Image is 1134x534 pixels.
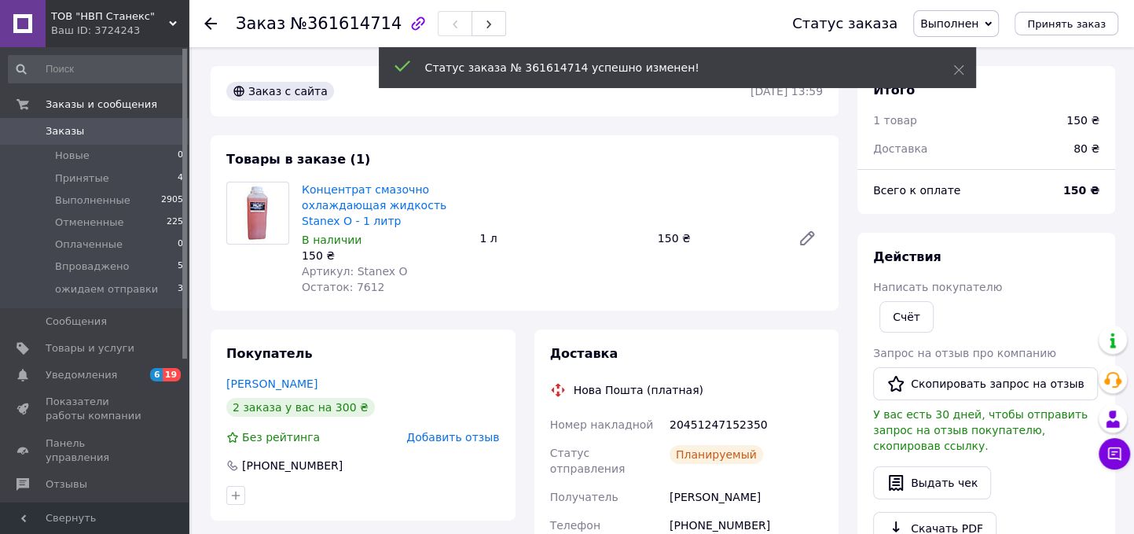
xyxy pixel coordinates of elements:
span: Написать покупателю [873,281,1002,293]
span: 2905 [161,193,183,208]
a: Концентрат смазочно охлаждающая жидкость Stanex O - 1 литр [302,183,446,227]
div: 150 ₴ [651,227,785,249]
input: Поиск [8,55,185,83]
span: Заказы [46,124,84,138]
div: Статус заказа № 361614714 успешно изменен! [425,60,914,75]
div: Заказ с сайта [226,82,334,101]
span: Новые [55,149,90,163]
span: Доставка [550,346,618,361]
span: ТОВ "НВП Станекс" [51,9,169,24]
span: Отмененные [55,215,123,230]
div: Нова Пошта (платная) [570,382,707,398]
span: Уведомления [46,368,117,382]
span: Всего к оплате [873,184,960,197]
span: ожидаем отправки [55,282,158,296]
span: У вас есть 30 дней, чтобы отправить запрос на отзыв покупателю, скопировав ссылку. [873,408,1088,452]
span: Отзывы [46,477,87,492]
span: 225 [167,215,183,230]
span: Номер накладной [550,418,654,431]
span: №361614714 [290,14,402,33]
span: 4 [178,171,183,186]
span: 19 [163,368,181,381]
button: Чат с покупателем [1099,438,1130,470]
span: Заказ [236,14,285,33]
span: Артикул: Stanex O [302,265,408,278]
span: Сообщения [46,315,107,329]
span: 3 [178,282,183,296]
span: Товары в заказе (1) [226,152,370,167]
span: Показатели работы компании [46,395,145,423]
span: Оплаченные [55,238,123,252]
div: Планируемый [670,445,763,464]
button: Принять заказ [1015,12,1118,35]
span: Выполненные [55,193,130,208]
span: Товары и услуги [46,341,134,355]
span: Остаток: 7612 [302,281,384,293]
span: Получатель [550,491,618,503]
div: [PHONE_NUMBER] [240,458,344,473]
span: Заказы и сообщения [46,98,157,112]
span: 6 [150,368,163,381]
div: 150 ₴ [1066,112,1099,128]
div: Вернуться назад [204,16,217,31]
div: Статус заказа [792,16,897,31]
div: [PERSON_NAME] [666,483,826,511]
a: [PERSON_NAME] [226,377,317,390]
button: Cчёт [879,301,934,333]
span: Впроваджено [55,260,129,274]
div: 2 заказа у вас на 300 ₴ [226,398,375,417]
span: Покупатель [226,346,312,361]
span: 0 [178,149,183,163]
div: 20451247152350 [666,411,826,439]
span: 1 товар [873,114,917,127]
span: Без рейтинга [242,431,320,444]
img: Концентрат смазочно охлаждающая жидкость Stanex O - 1 литр [243,182,273,244]
span: Статус отправления [550,447,626,475]
span: Принять заказ [1027,18,1106,30]
div: Ваш ID: 3724243 [51,24,189,38]
a: Редактировать [791,223,823,254]
div: 80 ₴ [1064,131,1109,166]
span: В наличии [302,234,361,246]
span: 5 [178,260,183,274]
div: 1 л [473,227,651,249]
span: Выполнен [920,17,978,30]
span: Панель управления [46,436,145,465]
span: Действия [873,249,941,264]
span: Принятые [55,171,109,186]
div: 150 ₴ [302,248,467,263]
span: Добавить отзыв [406,431,499,444]
b: 150 ₴ [1063,184,1099,197]
span: Запрос на отзыв про компанию [873,347,1056,359]
button: Скопировать запрос на отзыв [873,367,1098,400]
span: Доставка [873,142,927,155]
button: Выдать чек [873,466,991,499]
span: 0 [178,238,183,252]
